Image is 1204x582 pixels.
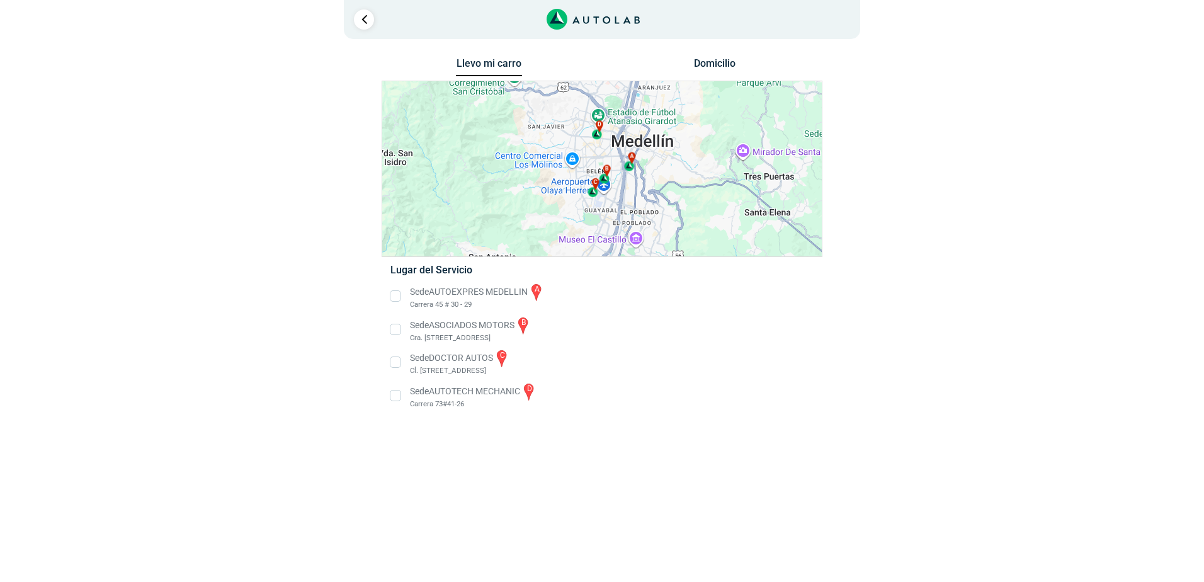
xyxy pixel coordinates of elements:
[598,120,601,129] span: d
[390,264,813,276] h5: Lugar del Servicio
[682,57,748,76] button: Domicilio
[630,152,633,161] span: a
[354,9,374,30] a: Ir al paso anterior
[547,13,640,25] a: Link al sitio de autolab
[605,164,609,173] span: b
[594,178,598,187] span: c
[456,57,522,77] button: Llevo mi carro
